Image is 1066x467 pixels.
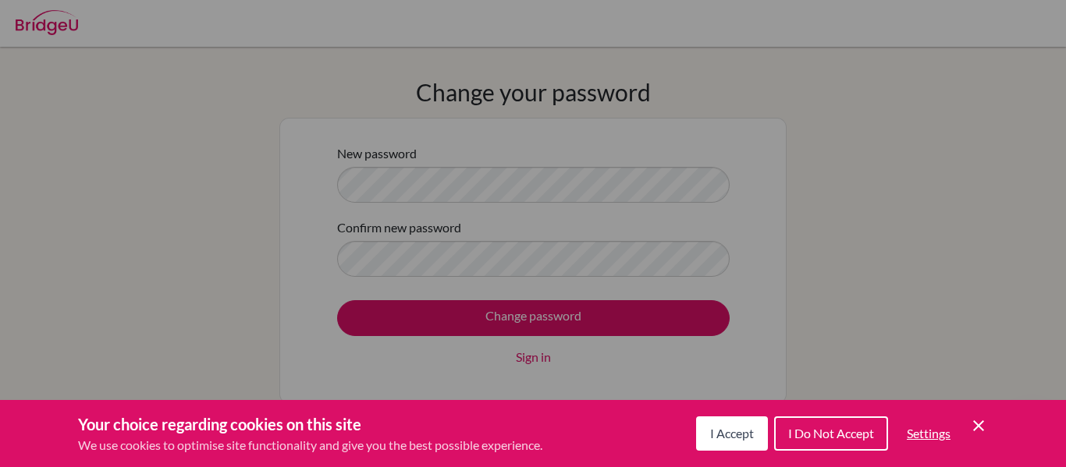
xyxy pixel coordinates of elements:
[969,416,988,435] button: Save and close
[696,416,768,451] button: I Accept
[78,412,542,436] h3: Your choice regarding cookies on this site
[78,436,542,455] p: We use cookies to optimise site functionality and give you the best possible experience.
[788,426,874,440] span: I Do Not Accept
[774,416,888,451] button: I Do Not Accept
[907,426,951,440] span: Settings
[710,426,754,440] span: I Accept
[894,418,963,449] button: Settings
